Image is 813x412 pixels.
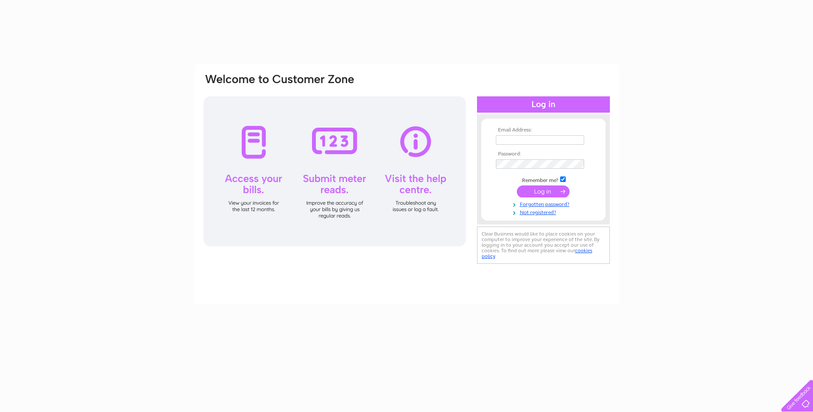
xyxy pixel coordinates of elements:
[496,200,593,208] a: Forgotten password?
[496,208,593,216] a: Not registered?
[494,127,593,133] th: Email Address:
[482,248,592,259] a: cookies policy
[517,185,570,197] input: Submit
[494,175,593,184] td: Remember me?
[477,227,610,264] div: Clear Business would like to place cookies on your computer to improve your experience of the sit...
[494,151,593,157] th: Password:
